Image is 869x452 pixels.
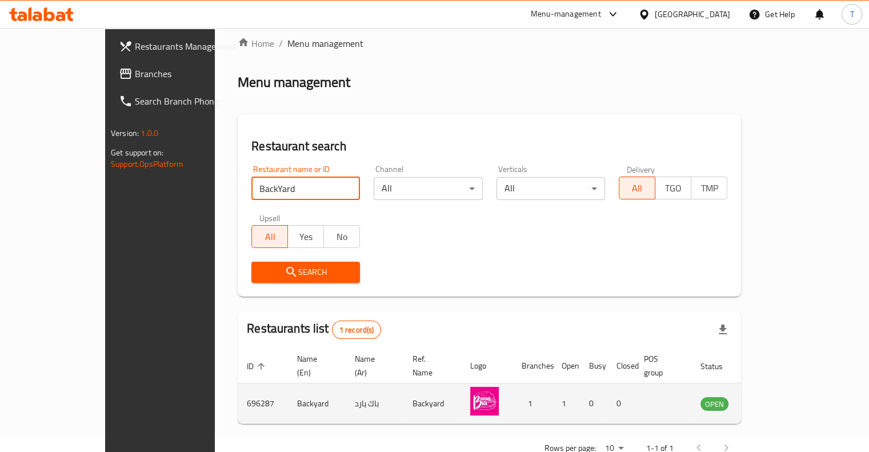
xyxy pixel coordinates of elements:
span: Version: [111,126,139,141]
h2: Restaurant search [251,138,727,155]
label: Delivery [627,165,655,173]
span: TMP [696,180,723,197]
span: TGO [660,180,687,197]
img: Backyard [470,387,499,415]
th: Logo [461,349,512,383]
th: Busy [580,349,607,383]
span: Ref. Name [413,352,447,379]
button: TMP [691,177,727,199]
span: POS group [644,352,678,379]
td: 696287 [238,383,288,424]
button: Yes [287,225,324,248]
div: OPEN [700,397,728,411]
input: Search for restaurant name or ID.. [251,177,360,200]
span: Name (Ar) [355,352,390,379]
nav: breadcrumb [238,37,741,50]
span: Search Branch Phone [135,94,241,108]
td: Backyard [288,383,346,424]
th: Open [552,349,580,383]
span: Search [261,265,351,279]
span: Restaurants Management [135,39,241,53]
span: 1 record(s) [333,325,381,335]
span: Status [700,359,738,373]
div: [GEOGRAPHIC_DATA] [655,8,730,21]
h2: Restaurants list [247,320,381,339]
span: T [850,8,854,21]
table: enhanced table [238,349,791,424]
label: Upsell [259,214,281,222]
li: / [279,37,283,50]
button: TGO [655,177,691,199]
div: Menu-management [531,7,601,21]
span: OPEN [700,398,728,411]
a: Home [238,37,274,50]
span: Get support on: [111,145,163,160]
td: 1 [512,383,552,424]
span: 1.0.0 [141,126,158,141]
td: Backyard [403,383,461,424]
span: Name (En) [297,352,332,379]
h2: Menu management [238,73,350,91]
button: Search [251,262,360,283]
div: All [374,177,482,200]
span: No [329,229,355,245]
a: Restaurants Management [110,33,250,60]
td: 0 [580,383,607,424]
a: Search Branch Phone [110,87,250,115]
th: Closed [607,349,635,383]
th: Branches [512,349,552,383]
span: Branches [135,67,241,81]
td: باك يارد [346,383,403,424]
td: 0 [607,383,635,424]
button: All [251,225,288,248]
div: Export file [709,316,736,343]
span: All [257,229,283,245]
span: Yes [293,229,319,245]
div: Total records count [332,321,382,339]
div: All [496,177,605,200]
a: Branches [110,60,250,87]
button: No [323,225,360,248]
span: Menu management [287,37,363,50]
span: All [624,180,651,197]
a: Support.OpsPlatform [111,157,183,171]
span: ID [247,359,269,373]
button: All [619,177,655,199]
td: 1 [552,383,580,424]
